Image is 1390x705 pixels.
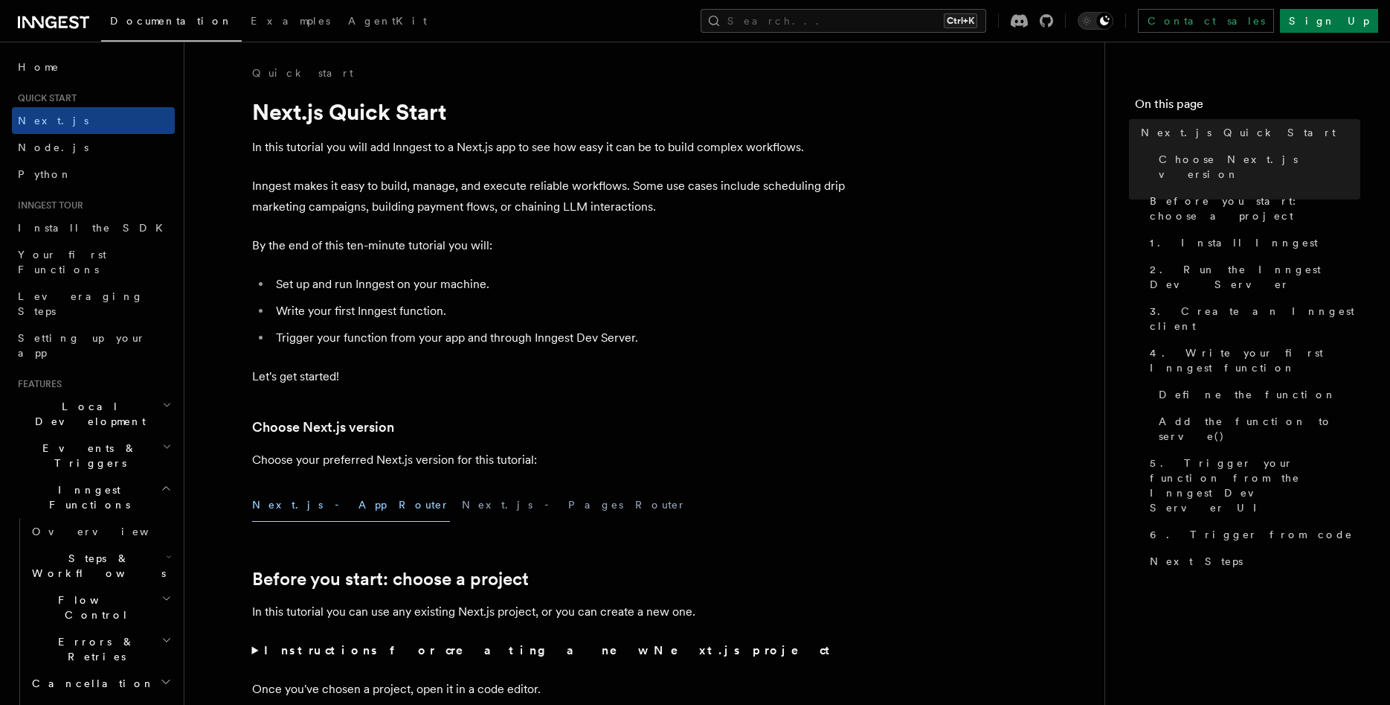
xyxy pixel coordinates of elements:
span: Node.js [18,141,89,153]
button: Flow Control [26,587,175,628]
span: 3. Create an Inngest client [1150,304,1360,334]
span: Flow Control [26,593,161,622]
a: Choose Next.js version [252,417,394,438]
span: AgentKit [348,15,427,27]
a: Your first Functions [12,241,175,283]
span: 1. Install Inngest [1150,235,1318,250]
a: Before you start: choose a project [252,569,529,590]
a: 5. Trigger your function from the Inngest Dev Server UI [1144,450,1360,521]
p: In this tutorial you will add Inngest to a Next.js app to see how easy it can be to build complex... [252,137,847,158]
span: Examples [251,15,330,27]
button: Steps & Workflows [26,545,175,587]
li: Trigger your function from your app and through Inngest Dev Server. [271,328,847,348]
span: Home [18,60,59,74]
h1: Next.js Quick Start [252,98,847,125]
a: Setting up your app [12,325,175,366]
a: Overview [26,518,175,545]
span: Your first Functions [18,249,106,275]
span: Setting up your app [18,332,146,359]
a: Define the function [1153,381,1360,408]
summary: Instructions for creating a new Next.js project [252,640,847,661]
a: 6. Trigger from code [1144,521,1360,548]
p: Inngest makes it easy to build, manage, and execute reliable workflows. Some use cases include sc... [252,176,847,217]
span: Steps & Workflows [26,551,166,581]
span: Documentation [110,15,233,27]
a: 3. Create an Inngest client [1144,298,1360,339]
span: Add the function to serve() [1159,414,1360,444]
a: Next Steps [1144,548,1360,575]
p: By the end of this ten-minute tutorial you will: [252,235,847,256]
p: Choose your preferred Next.js version for this tutorial: [252,450,847,470]
button: Events & Triggers [12,435,175,476]
span: Features [12,378,62,390]
a: Add the function to serve() [1153,408,1360,450]
span: Next.js Quick Start [1141,125,1336,140]
button: Next.js - Pages Router [462,488,686,522]
a: Next.js Quick Start [1135,119,1360,146]
a: Quick start [252,66,353,80]
a: Python [12,161,175,188]
a: Before you start: choose a project [1144,188,1360,229]
span: Quick start [12,92,77,104]
button: Errors & Retries [26,628,175,670]
a: AgentKit [339,4,436,40]
span: Errors & Retries [26,634,161,664]
span: Next.js [18,115,89,127]
span: Local Development [12,399,162,429]
kbd: Ctrl+K [944,13,977,28]
span: Install the SDK [18,222,172,234]
a: Contact sales [1138,9,1274,33]
a: Install the SDK [12,214,175,241]
span: Next Steps [1150,554,1243,569]
span: Inngest tour [12,200,83,211]
span: 5. Trigger your function from the Inngest Dev Server UI [1150,456,1360,515]
p: In this tutorial you can use any existing Next.js project, or you can create a new one. [252,602,847,622]
span: Events & Triggers [12,441,162,470]
span: Cancellation [26,676,155,691]
p: Once you've chosen a project, open it in a code editor. [252,679,847,700]
a: Next.js [12,107,175,134]
span: Before you start: choose a project [1150,194,1360,223]
a: 4. Write your first Inngest function [1144,339,1360,381]
li: Write your first Inngest function. [271,301,847,322]
span: Choose Next.js version [1159,152,1360,182]
a: 2. Run the Inngest Dev Server [1144,256,1360,298]
button: Search...Ctrl+K [701,9,986,33]
span: Overview [32,526,185,537]
span: Inngest Functions [12,482,161,512]
button: Inngest Functions [12,476,175,518]
a: Examples [242,4,339,40]
button: Local Development [12,393,175,435]
a: Sign Up [1280,9,1378,33]
span: Define the function [1159,387,1336,402]
a: Home [12,54,175,80]
strong: Instructions for creating a new Next.js project [264,643,836,657]
span: Leveraging Steps [18,290,144,317]
span: 2. Run the Inngest Dev Server [1150,262,1360,292]
a: 1. Install Inngest [1144,229,1360,256]
button: Next.js - App Router [252,488,450,522]
h4: On this page [1135,95,1360,119]
a: Choose Next.js version [1153,146,1360,188]
li: Set up and run Inngest on your machine. [271,274,847,295]
a: Documentation [101,4,242,42]
a: Leveraging Steps [12,283,175,325]
span: Python [18,168,72,180]
a: Node.js [12,134,175,161]
button: Cancellation [26,670,175,697]
p: Let's get started! [252,366,847,387]
span: 6. Trigger from code [1150,527,1353,542]
button: Toggle dark mode [1078,12,1113,30]
span: 4. Write your first Inngest function [1150,345,1360,375]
